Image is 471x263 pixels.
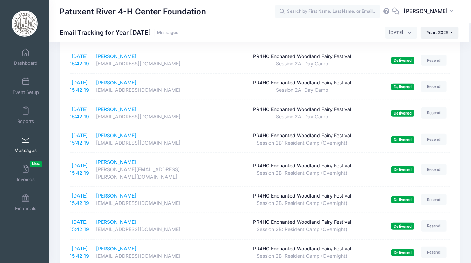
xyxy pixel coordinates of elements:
[70,219,89,232] a: [DATE] 15:42:19
[30,161,42,167] span: New
[70,132,89,146] a: [DATE] 15:42:19
[14,147,37,153] span: Messages
[427,30,449,35] span: Year: 2025
[96,86,213,94] div: [EMAIL_ADDRESS][DOMAIN_NAME]
[421,27,459,39] button: Year: 2025
[96,106,213,120] a: [PERSON_NAME][EMAIL_ADDRESS][DOMAIN_NAME]
[219,252,384,260] div: Session 2B: Resident Camp (Overnight)
[385,27,417,39] span: September 2025
[9,190,42,215] a: Financials
[96,79,213,94] a: [PERSON_NAME][EMAIL_ADDRESS][DOMAIN_NAME]
[391,249,414,256] span: Delivered
[96,159,213,181] a: [PERSON_NAME][PERSON_NAME][EMAIL_ADDRESS][PERSON_NAME][DOMAIN_NAME]
[404,7,448,15] span: [PERSON_NAME]
[13,89,39,95] span: Event Setup
[96,200,213,207] div: [EMAIL_ADDRESS][DOMAIN_NAME]
[96,53,213,68] a: [PERSON_NAME][EMAIL_ADDRESS][DOMAIN_NAME]
[96,192,213,207] a: [PERSON_NAME][EMAIL_ADDRESS][DOMAIN_NAME]
[421,81,447,92] a: Resend
[9,161,42,186] a: InvoicesNew
[219,139,384,147] div: Session 2B: Resident Camp (Overnight)
[275,5,380,19] input: Search by First Name, Last Name, or Email...
[421,134,447,145] a: Resend
[421,194,447,206] a: Resend
[96,226,213,233] div: [EMAIL_ADDRESS][DOMAIN_NAME]
[96,192,213,200] div: [PERSON_NAME]
[96,113,213,120] div: [EMAIL_ADDRESS][DOMAIN_NAME]
[421,247,447,258] a: Resend
[391,84,414,90] span: Delivered
[391,136,414,143] span: Delivered
[9,45,42,69] a: Dashboard
[9,132,42,157] a: Messages
[219,245,384,252] div: PR4HC Enchanted Woodland Fairy Festival
[96,79,213,86] div: [PERSON_NAME]
[60,4,206,20] h1: Patuxent River 4-H Center Foundation
[96,219,213,226] div: [PERSON_NAME]
[421,164,447,175] a: Resend
[219,86,384,94] div: Session 2A: Day Camp
[391,223,414,229] span: Delivered
[219,60,384,68] div: Session 2A: Day Camp
[219,53,384,60] div: PR4HC Enchanted Woodland Fairy Festival
[96,159,213,166] div: [PERSON_NAME]
[70,193,89,206] a: [DATE] 15:42:19
[391,57,414,64] span: Delivered
[219,219,384,226] div: PR4HC Enchanted Woodland Fairy Festival
[96,132,213,147] a: [PERSON_NAME][EMAIL_ADDRESS][DOMAIN_NAME]
[17,177,35,182] span: Invoices
[219,79,384,86] div: PR4HC Enchanted Woodland Fairy Festival
[96,132,213,139] div: [PERSON_NAME]
[14,60,37,66] span: Dashboard
[96,106,213,113] div: [PERSON_NAME]
[70,53,89,67] a: [DATE] 15:42:19
[219,169,384,177] div: Session 2B: Resident Camp (Overnight)
[96,245,213,252] div: [PERSON_NAME]
[391,166,414,173] span: Delivered
[219,200,384,207] div: Session 2B: Resident Camp (Overnight)
[389,29,403,36] span: September 2025
[219,192,384,200] div: PR4HC Enchanted Woodland Fairy Festival
[421,107,447,119] a: Resend
[9,103,42,127] a: Reports
[96,166,213,181] div: [PERSON_NAME][EMAIL_ADDRESS][PERSON_NAME][DOMAIN_NAME]
[9,74,42,98] a: Event Setup
[399,4,460,20] button: [PERSON_NAME]
[219,226,384,233] div: Session 2B: Resident Camp (Overnight)
[70,79,89,93] a: [DATE] 15:42:19
[219,106,384,113] div: PR4HC Enchanted Woodland Fairy Festival
[12,11,38,37] img: Patuxent River 4-H Center Foundation
[17,118,34,124] span: Reports
[70,245,89,259] a: [DATE] 15:42:19
[96,245,213,260] a: [PERSON_NAME][EMAIL_ADDRESS][DOMAIN_NAME]
[70,162,89,176] a: [DATE] 15:42:19
[391,196,414,203] span: Delivered
[96,219,213,233] a: [PERSON_NAME][EMAIL_ADDRESS][DOMAIN_NAME]
[219,113,384,120] div: Session 2A: Day Camp
[70,106,89,119] a: [DATE] 15:42:19
[421,55,447,66] a: Resend
[96,53,213,60] div: [PERSON_NAME]
[157,30,178,35] a: Messages
[391,110,414,117] span: Delivered
[60,29,178,36] h1: Email Tracking for Year [DATE]
[96,60,213,68] div: [EMAIL_ADDRESS][DOMAIN_NAME]
[421,220,447,232] a: Resend
[219,132,384,139] div: PR4HC Enchanted Woodland Fairy Festival
[96,252,213,260] div: [EMAIL_ADDRESS][DOMAIN_NAME]
[96,139,213,147] div: [EMAIL_ADDRESS][DOMAIN_NAME]
[219,162,384,169] div: PR4HC Enchanted Woodland Fairy Festival
[15,206,36,212] span: Financials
